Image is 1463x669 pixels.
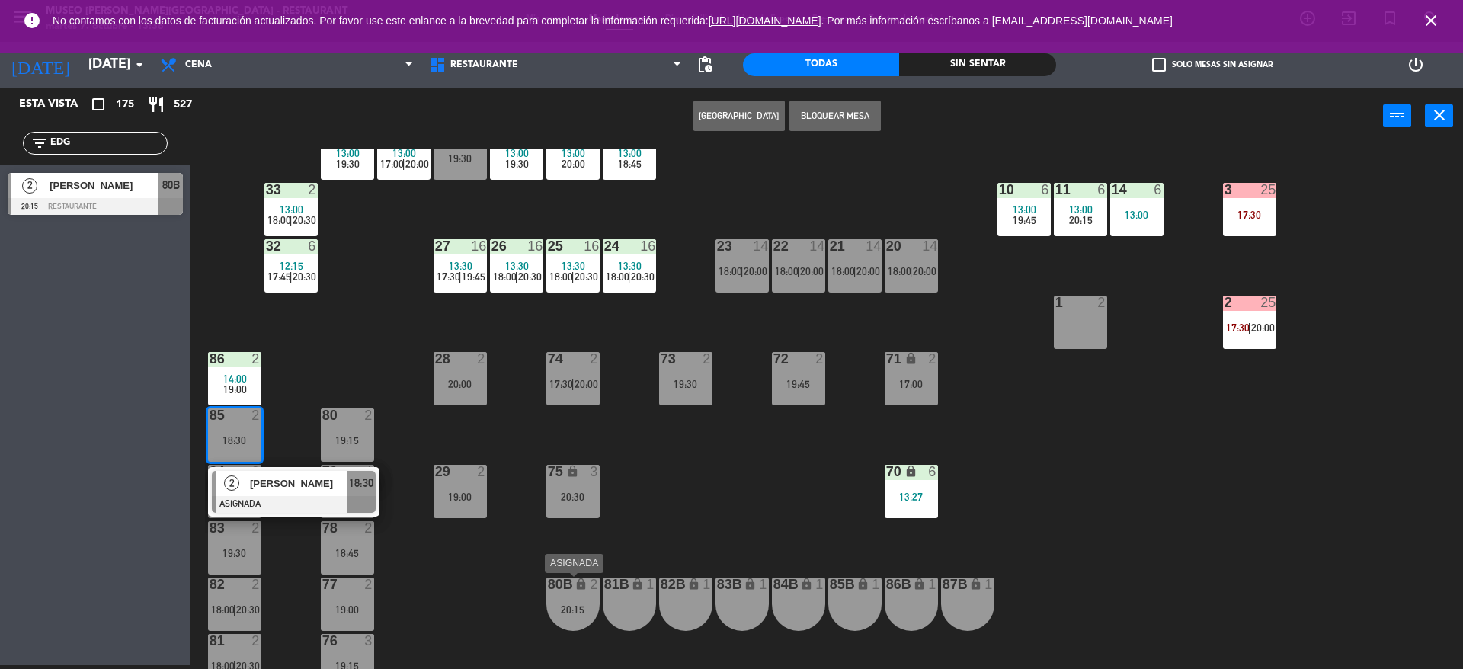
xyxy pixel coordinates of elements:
[856,578,869,591] i: lock
[1223,210,1276,220] div: 17:30
[562,260,585,272] span: 13:30
[49,135,167,152] input: Filtrar por nombre...
[571,378,575,390] span: |
[349,474,373,492] span: 18:30
[437,270,460,283] span: 17:30
[659,379,712,389] div: 19:30
[1251,322,1275,334] span: 20:00
[1425,104,1453,127] button: close
[211,603,235,616] span: 18:00
[250,475,347,491] span: [PERSON_NAME]
[741,265,744,277] span: |
[266,183,267,197] div: 33
[251,521,261,535] div: 2
[604,239,605,253] div: 24
[775,265,799,277] span: 18:00
[928,465,937,479] div: 6
[687,578,700,591] i: lock
[928,352,937,366] div: 2
[928,578,937,591] div: 1
[1069,214,1093,226] span: 20:15
[815,578,824,591] div: 1
[562,158,585,170] span: 20:00
[402,158,405,170] span: |
[435,239,436,253] div: 27
[336,158,360,170] span: 19:30
[293,214,316,226] span: 20:30
[562,147,585,159] span: 13:00
[546,604,600,615] div: 20:15
[809,239,824,253] div: 14
[23,11,41,30] i: error
[1110,210,1164,220] div: 13:00
[696,56,714,74] span: pending_actions
[462,270,485,283] span: 19:45
[518,270,542,283] span: 20:30
[364,634,373,648] div: 3
[631,270,655,283] span: 20:30
[618,260,642,272] span: 13:30
[290,270,293,283] span: |
[471,239,486,253] div: 16
[886,239,887,253] div: 20
[753,239,768,253] div: 14
[913,265,936,277] span: 20:00
[888,265,911,277] span: 18:00
[922,239,937,253] div: 14
[185,59,212,70] span: Cena
[628,270,631,283] span: |
[1430,106,1449,124] i: close
[267,214,291,226] span: 18:00
[251,465,261,479] div: 2
[703,352,712,366] div: 2
[459,270,462,283] span: |
[321,604,374,615] div: 19:00
[392,147,416,159] span: 13:00
[50,178,158,194] span: [PERSON_NAME]
[886,465,887,479] div: 70
[904,465,917,478] i: lock
[646,578,655,591] div: 1
[999,183,1000,197] div: 10
[631,578,644,591] i: lock
[575,578,587,591] i: lock
[1013,214,1036,226] span: 19:45
[744,578,757,591] i: lock
[364,465,373,479] div: 4
[515,270,518,283] span: |
[116,96,134,114] span: 175
[321,435,374,446] div: 19:15
[224,475,239,491] span: 2
[548,239,549,253] div: 25
[251,352,261,366] div: 2
[491,239,492,253] div: 26
[575,378,598,390] span: 20:00
[147,95,165,114] i: restaurant
[872,578,881,591] div: 1
[1407,56,1425,74] i: power_settings_new
[505,260,529,272] span: 13:30
[236,603,260,616] span: 20:30
[773,352,774,366] div: 72
[566,465,579,478] i: lock
[22,178,37,194] span: 2
[866,239,881,253] div: 14
[546,491,600,502] div: 20:30
[251,634,261,648] div: 2
[364,408,373,422] div: 2
[1055,183,1056,197] div: 11
[1041,183,1050,197] div: 6
[693,101,785,131] button: [GEOGRAPHIC_DATA]
[30,134,49,152] i: filter_list
[717,239,718,253] div: 23
[1225,183,1225,197] div: 3
[1154,183,1163,197] div: 6
[548,465,549,479] div: 75
[719,265,742,277] span: 18:00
